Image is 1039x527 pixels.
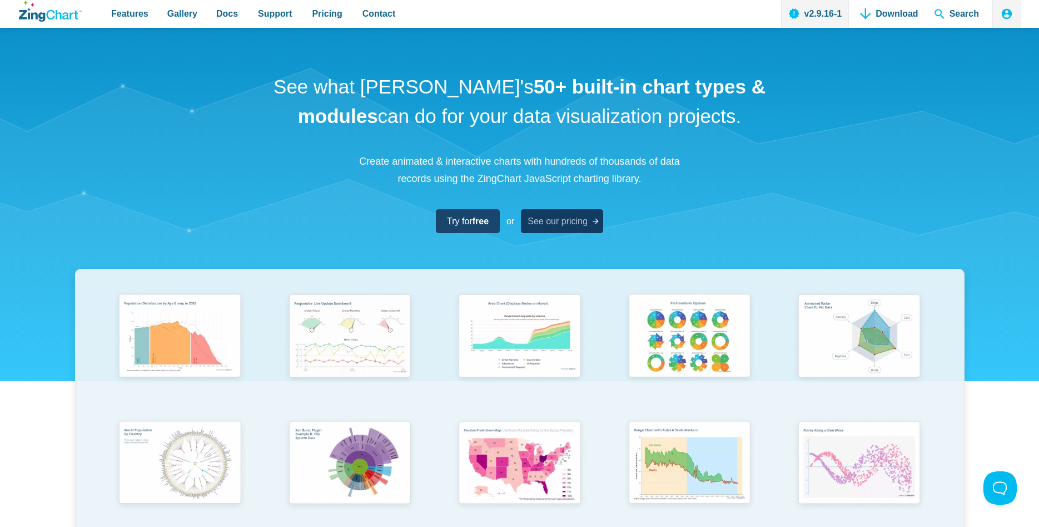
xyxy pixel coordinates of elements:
img: Pie Transform Options [622,289,757,386]
span: Gallery [167,6,197,21]
span: See our pricing [528,214,588,229]
span: Pricing [312,6,342,21]
span: Try for [447,214,489,229]
img: Animated Radar Chart ft. Pet Data [791,289,927,386]
span: or [506,214,514,229]
a: See our pricing [521,209,603,233]
span: Docs [216,6,238,21]
img: Points Along a Sine Wave [791,416,927,513]
strong: free [473,216,489,226]
iframe: Toggle Customer Support [983,471,1017,505]
span: Support [258,6,292,21]
img: World Population by Country [112,416,247,513]
a: Animated Radar Chart ft. Pet Data [774,289,944,415]
span: Features [111,6,148,21]
a: Area Chart (Displays Nodes on Hover) [435,289,605,415]
a: Pie Transform Options [604,289,774,415]
span: Contact [362,6,396,21]
img: Sun Burst Plugin Example ft. File System Data [282,416,417,513]
img: Responsive Live Update Dashboard [282,289,417,386]
a: Try forfree [436,209,500,233]
a: Responsive Live Update Dashboard [265,289,435,415]
p: Create animated & interactive charts with hundreds of thousands of data records using the ZingCha... [353,153,687,187]
img: Election Predictions Map [451,416,587,513]
strong: 50+ built-in chart types & modules [298,76,765,127]
a: Population Distribution by Age Group in 2052 [95,289,265,415]
img: Range Chart with Rultes & Scale Markers [622,416,757,513]
h1: See what [PERSON_NAME]'s can do for your data visualization projects. [270,72,770,131]
img: Area Chart (Displays Nodes on Hover) [451,289,587,386]
img: Population Distribution by Age Group in 2052 [112,289,247,386]
a: ZingChart Logo. Click to return to the homepage [19,1,82,22]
